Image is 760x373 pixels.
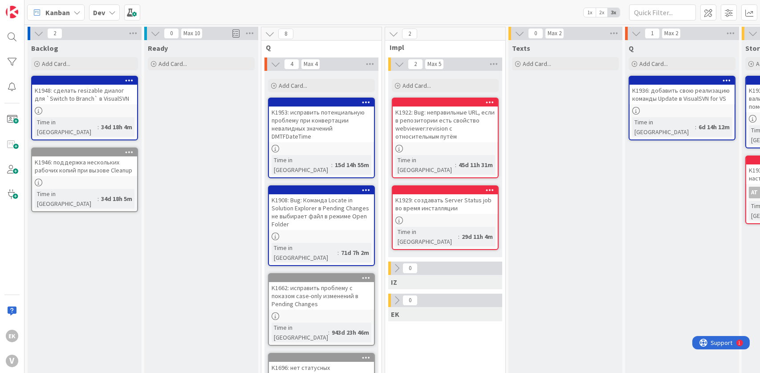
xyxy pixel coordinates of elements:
span: : [695,122,696,132]
span: Q [629,44,634,53]
span: Add Card... [159,60,187,68]
span: EK [391,310,399,319]
div: Max 10 [183,31,200,36]
div: 34d 18h 5m [99,194,134,204]
span: Ready [148,44,168,53]
div: Time in [GEOGRAPHIC_DATA] [395,155,455,175]
span: 8 [278,29,293,39]
a: K1953: исправить потенциальную проблему при конвертации невалидных значений DMTFDateTimeTime in [... [268,98,375,178]
span: Add Card... [639,60,668,68]
span: 1 [645,28,660,39]
a: K1948: сделать resizable диалог для `Switch to Branch` в VisualSVNTime in [GEOGRAPHIC_DATA]:34d 1... [31,76,138,140]
span: Impl [390,43,494,52]
div: K1908: Bug: Команда Locate in Solution Explorer в Pending Changes не выбирает файл в режиме Open ... [269,186,374,230]
span: Add Card... [279,82,307,90]
div: 1 [46,4,49,11]
span: 0 [164,28,179,39]
span: : [455,160,456,170]
div: Time in [GEOGRAPHIC_DATA] [395,227,458,246]
span: Add Card... [523,60,551,68]
div: EK [6,330,18,342]
a: K1908: Bug: Команда Locate in Solution Explorer в Pending Changes не выбирает файл в режиме Open ... [268,185,375,266]
div: K1946: поддержка нескольких рабочих копий при вызове Cleanup [32,148,137,176]
span: 2 [47,28,62,39]
div: 943d 23h 46m [329,328,371,337]
span: : [458,232,459,242]
div: K1662: исправить проблему с показом case-only изменений в Pending Changes [269,282,374,310]
div: Max 2 [548,31,561,36]
a: K1946: поддержка нескольких рабочих копий при вызове CleanupTime in [GEOGRAPHIC_DATA]:34d 18h 5m [31,148,138,212]
div: Max 5 [427,62,441,66]
div: 29d 11h 4m [459,232,495,242]
div: 34d 18h 4m [99,122,134,132]
div: K1936: добавить свою реализацию команды Update в VisualSVN for VS [630,77,735,104]
span: : [98,122,99,132]
span: Add Card... [402,82,431,90]
span: : [337,248,339,258]
div: Max 4 [304,62,317,66]
span: Add Card... [42,60,70,68]
span: 2 [402,29,417,39]
span: Kanban [45,7,70,18]
div: K1922: Bug: неправильные URL, если в репозитории есть свойство webviewer:revision с относительным... [393,107,498,142]
div: K1922: Bug: неправильные URL, если в репозитории есть свойство webviewer:revision с относительным... [393,98,498,142]
span: Backlog [31,44,58,53]
div: K1929: создавать Server Status job во время инсталляции [393,194,498,214]
span: 4 [284,59,299,70]
div: Time in [GEOGRAPHIC_DATA] [35,189,98,209]
span: : [328,328,329,337]
span: : [331,160,333,170]
div: Max 2 [664,31,678,36]
div: Time in [GEOGRAPHIC_DATA] [272,323,328,342]
a: K1662: исправить проблему с показом case-only изменений в Pending ChangesTime in [GEOGRAPHIC_DATA... [268,273,375,346]
span: : [98,194,99,204]
div: K1662: исправить проблему с показом case-only изменений в Pending Changes [269,274,374,310]
span: 1x [584,8,596,17]
div: Time in [GEOGRAPHIC_DATA] [35,117,98,137]
span: 0 [528,28,543,39]
div: K1946: поддержка нескольких рабочих копий при вызове Cleanup [32,156,137,176]
span: Texts [512,44,530,53]
div: 15d 14h 55m [333,160,371,170]
span: 2x [596,8,608,17]
span: 3x [608,8,620,17]
img: Visit kanbanzone.com [6,6,18,18]
span: 0 [402,263,418,274]
div: K1908: Bug: Команда Locate in Solution Explorer в Pending Changes не выбирает файл в режиме Open ... [269,194,374,230]
div: 6d 14h 12m [696,122,732,132]
div: Time in [GEOGRAPHIC_DATA] [272,155,331,175]
span: 0 [402,295,418,306]
div: 71d 7h 2m [339,248,371,258]
div: Time in [GEOGRAPHIC_DATA] [272,243,337,262]
div: K1953: исправить потенциальную проблему при конвертации невалидных значений DMTFDateTime [269,98,374,142]
span: Support [19,1,41,12]
div: K1929: создавать Server Status job во время инсталляции [393,186,498,214]
a: K1936: добавить свою реализацию команды Update в VisualSVN for VSTime in [GEOGRAPHIC_DATA]:6d 14h... [629,76,736,140]
span: IZ [391,278,397,287]
div: K1936: добавить свою реализацию команды Update в VisualSVN for VS [630,85,735,104]
div: K1948: сделать resizable диалог для `Switch to Branch` в VisualSVN [32,85,137,104]
div: 45d 11h 31m [456,160,495,170]
div: Time in [GEOGRAPHIC_DATA] [632,117,695,137]
span: 2 [408,59,423,70]
div: V [6,355,18,367]
a: K1922: Bug: неправильные URL, если в репозитории есть свойство webviewer:revision с относительным... [392,98,499,178]
a: K1929: создавать Server Status job во время инсталляцииTime in [GEOGRAPHIC_DATA]:29d 11h 4m [392,185,499,250]
div: K1948: сделать resizable диалог для `Switch to Branch` в VisualSVN [32,77,137,104]
input: Quick Filter... [629,4,696,20]
b: Dev [93,8,105,17]
span: Q [266,43,370,52]
div: K1953: исправить потенциальную проблему при конвертации невалидных значений DMTFDateTime [269,107,374,142]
